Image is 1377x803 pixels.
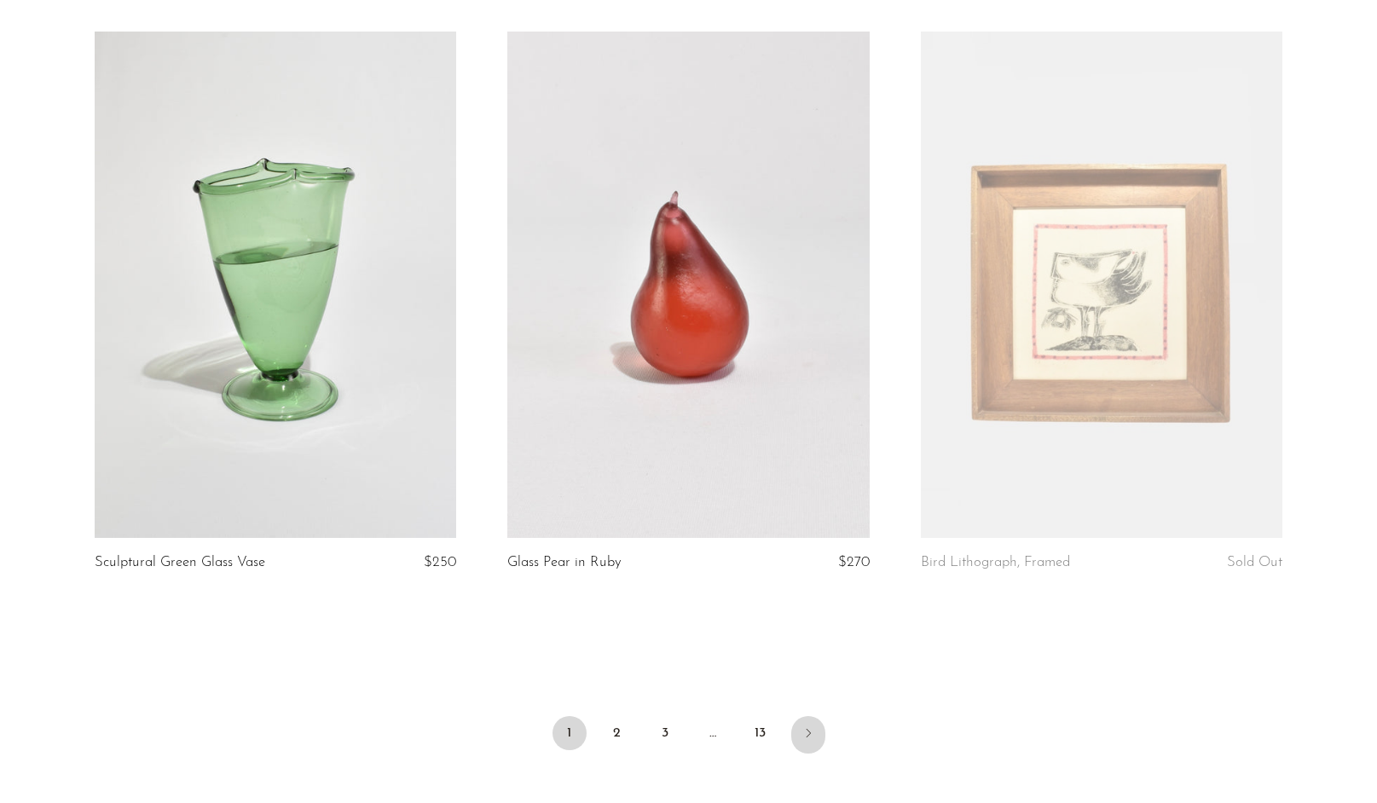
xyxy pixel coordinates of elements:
a: 13 [743,716,778,750]
a: Bird Lithograph, Framed [921,555,1070,570]
a: Sculptural Green Glass Vase [95,555,265,570]
a: Glass Pear in Ruby [507,555,622,570]
span: $270 [838,555,870,569]
a: Next [791,716,825,754]
span: $250 [424,555,456,569]
a: 3 [648,716,682,750]
span: … [696,716,730,750]
span: 1 [553,716,587,750]
span: Sold Out [1227,555,1282,569]
a: 2 [600,716,634,750]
